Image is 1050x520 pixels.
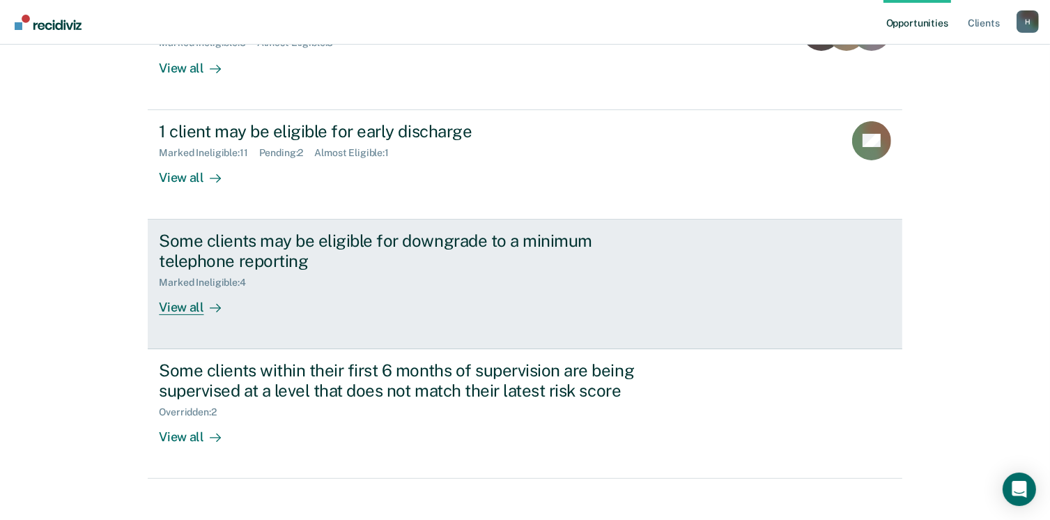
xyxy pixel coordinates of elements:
div: Open Intercom Messenger [1003,473,1036,506]
div: View all [159,158,237,185]
button: Profile dropdown button [1017,10,1039,33]
div: Pending : 2 [259,147,315,159]
div: Some clients within their first 6 months of supervision are being supervised at a level that does... [159,360,648,401]
div: Marked Ineligible : 11 [159,147,258,159]
a: Some clients within their first 6 months of supervision are being supervised at a level that does... [148,349,902,479]
div: Overridden : 2 [159,406,227,418]
div: H [1017,10,1039,33]
div: Almost Eligible : 1 [314,147,400,159]
div: Some clients may be eligible for downgrade to a minimum telephone reporting [159,231,648,271]
img: Recidiviz [15,15,82,30]
div: View all [159,288,237,315]
div: 1 client may be eligible for early discharge [159,121,648,142]
div: View all [159,49,237,76]
a: 1 client may be eligible for early dischargeMarked Ineligible:11Pending:2Almost Eligible:1View all [148,110,902,220]
div: Marked Ineligible : 4 [159,277,256,289]
a: Some clients may be eligible for downgrade to a minimum telephone reportingMarked Ineligible:4Vie... [148,220,902,349]
div: View all [159,418,237,445]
